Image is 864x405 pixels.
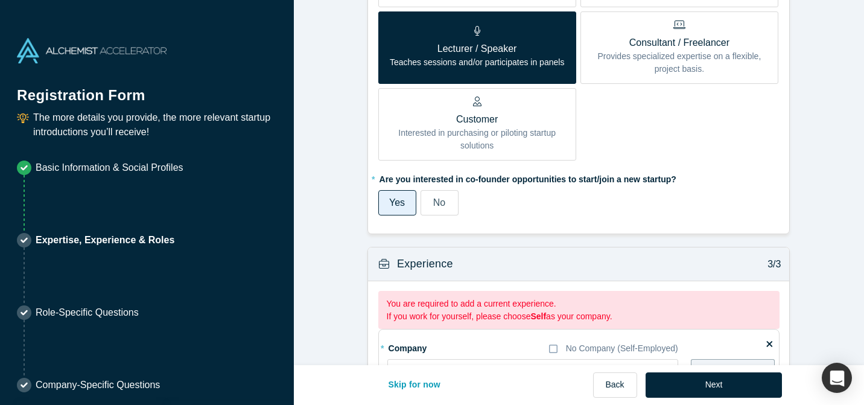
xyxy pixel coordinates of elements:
p: Provides specialized expertise on a flexible, project basis. [589,50,769,75]
p: Company-Specific Questions [36,378,160,392]
div: No Company (Self-Employed) [566,342,678,355]
img: Alchemist Accelerator Logo [17,38,167,63]
h1: Registration Form [17,72,277,106]
p: Customer [387,112,567,127]
button: Next [646,372,783,398]
p: You are required to add a current experience. [387,298,772,310]
p: Lecturer / Speaker [390,42,565,56]
button: Skip for now [375,372,453,398]
span: Yes [389,197,405,208]
p: Interested in purchasing or piloting startup solutions [387,127,567,152]
p: The more details you provide, the more relevant startup introductions you’ll receive! [33,110,277,139]
label: Are you interested in co-founder opportunities to start/join a new startup? [378,169,780,186]
button: Back [593,372,637,398]
p: If you work for yourself, please choose as your company. [387,310,772,323]
p: Teaches sessions and/or participates in panels [390,56,565,69]
p: Role-Specific Questions [36,305,139,320]
span: No [433,197,445,208]
label: Company [387,338,455,355]
h3: Experience [397,256,453,272]
p: Basic Information & Social Profiles [36,161,183,175]
p: Consultant / Freelancer [589,36,769,50]
p: 3/3 [761,257,781,272]
strong: Self [530,311,546,321]
p: Expertise, Experience & Roles [36,233,174,247]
